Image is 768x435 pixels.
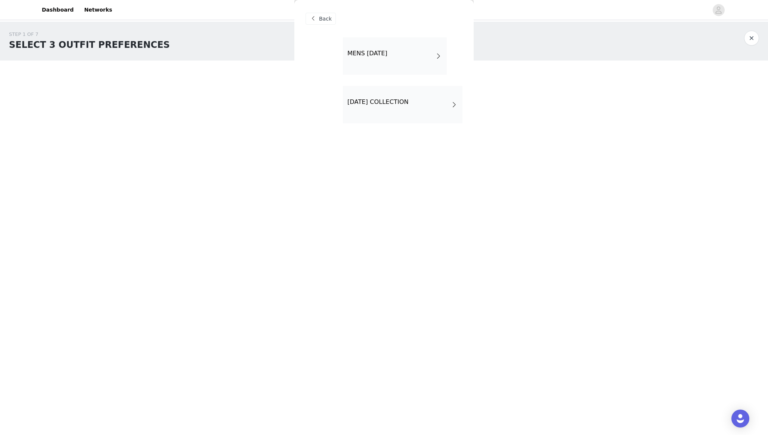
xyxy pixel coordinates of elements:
div: Open Intercom Messenger [731,410,749,428]
h4: [DATE] COLLECTION [347,99,409,105]
a: Networks [80,1,117,18]
div: avatar [715,4,722,16]
span: Back [319,15,332,23]
h4: MENS [DATE] [347,50,387,57]
a: Dashboard [37,1,78,18]
div: STEP 1 OF 7 [9,31,170,38]
h1: SELECT 3 OUTFIT PREFERENCES [9,38,170,52]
